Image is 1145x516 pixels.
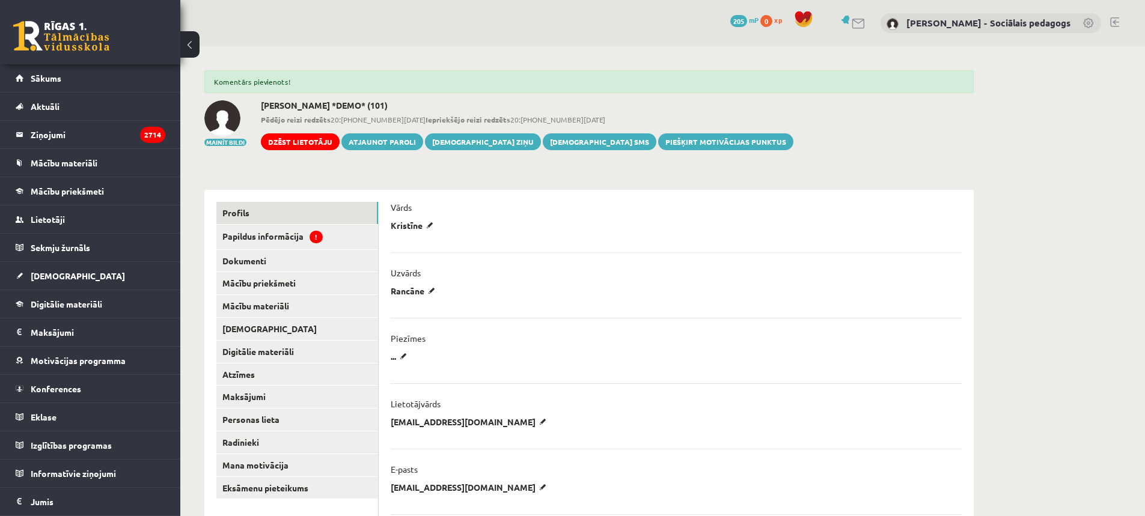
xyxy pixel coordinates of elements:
[887,18,899,30] img: Dagnija Gaubšteina - Sociālais pedagogs
[16,403,165,431] a: Eklase
[730,15,747,27] span: 205
[216,225,378,249] a: Papildus informācija!
[31,101,60,112] span: Aktuāli
[730,15,759,25] a: 205 mP
[906,17,1070,29] a: [PERSON_NAME] - Sociālais pedagogs
[216,431,378,454] a: Radinieki
[16,177,165,205] a: Mācību priekšmeti
[391,351,411,362] p: ...
[216,318,378,340] a: [DEMOGRAPHIC_DATA]
[31,468,116,479] span: Informatīvie ziņojumi
[16,262,165,290] a: [DEMOGRAPHIC_DATA]
[749,15,759,25] span: mP
[31,73,61,83] span: Sākums
[543,133,656,150] a: [DEMOGRAPHIC_DATA] SMS
[16,121,165,148] a: Ziņojumi2714
[31,186,104,196] span: Mācību priekšmeti
[216,408,378,431] a: Personas lieta
[425,133,541,150] a: [DEMOGRAPHIC_DATA] ziņu
[204,70,974,93] div: Komentārs pievienots!
[16,149,165,177] a: Mācību materiāli
[13,21,109,51] a: Rīgas 1. Tālmācības vidusskola
[16,431,165,459] a: Izglītības programas
[31,411,56,422] span: Eklase
[261,100,793,111] h2: [PERSON_NAME] *DEMO* (101)
[31,242,90,253] span: Sekmju žurnāls
[261,114,793,125] span: 20:[PHONE_NUMBER][DATE] 20:[PHONE_NUMBER][DATE]
[391,333,426,344] p: Piezīmes
[391,285,439,296] p: Rancāne
[16,318,165,346] a: Maksājumi
[760,15,772,27] span: 0
[204,139,246,146] button: Mainīt bildi
[16,93,165,120] a: Aktuāli
[16,290,165,318] a: Digitālie materiāli
[31,121,165,148] legend: Ziņojumi
[140,127,165,143] i: 2714
[31,383,81,394] span: Konferences
[760,15,788,25] a: 0 xp
[216,272,378,294] a: Mācību priekšmeti
[391,398,441,409] p: Lietotājvārds
[391,267,421,278] p: Uzvārds
[16,347,165,374] a: Motivācijas programma
[16,460,165,487] a: Informatīvie ziņojumi
[16,234,165,261] a: Sekmju žurnāls
[261,115,331,124] b: Pēdējo reizi redzēts
[16,64,165,92] a: Sākums
[31,355,126,366] span: Motivācijas programma
[31,496,53,507] span: Jumis
[16,488,165,515] a: Jumis
[31,318,165,346] legend: Maksājumi
[216,250,378,272] a: Dokumenti
[391,202,412,213] p: Vārds
[16,205,165,233] a: Lietotāji
[391,464,418,475] p: E-pasts
[31,440,112,451] span: Izglītības programas
[391,416,551,427] p: [EMAIL_ADDRESS][DOMAIN_NAME]
[261,133,340,150] a: Dzēst lietotāju
[216,295,378,317] a: Mācību materiāli
[31,299,102,309] span: Digitālie materiāli
[774,15,782,25] span: xp
[391,220,438,231] p: Kristīne
[216,477,378,499] a: Eksāmenu pieteikums
[216,386,378,408] a: Maksājumi
[31,270,125,281] span: [DEMOGRAPHIC_DATA]
[216,341,378,363] a: Digitālie materiāli
[204,100,240,136] img: Kristīne Rancāne
[31,157,97,168] span: Mācību materiāli
[216,202,378,224] a: Profils
[658,133,793,150] a: Piešķirt motivācijas punktus
[310,231,323,243] span: !
[391,482,551,493] p: [EMAIL_ADDRESS][DOMAIN_NAME]
[426,115,510,124] b: Iepriekšējo reizi redzēts
[216,363,378,386] a: Atzīmes
[216,454,378,476] a: Mana motivācija
[16,375,165,402] a: Konferences
[31,214,65,225] span: Lietotāji
[341,133,423,150] a: Atjaunot paroli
